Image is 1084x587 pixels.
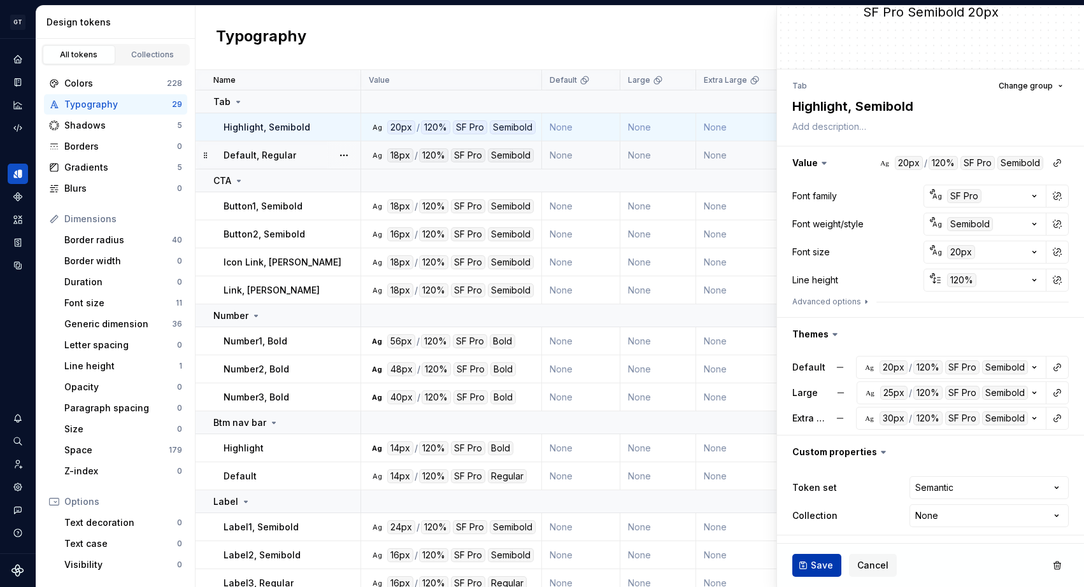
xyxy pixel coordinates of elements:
[224,121,310,134] p: Highlight, Semibold
[44,73,187,94] a: Colors228
[488,441,513,455] div: Bold
[620,513,696,541] td: None
[224,228,305,241] p: Button2, Semibold
[419,255,448,269] div: 120%
[453,362,488,376] div: SF Pro
[542,383,620,411] td: None
[620,141,696,169] td: None
[620,383,696,411] td: None
[542,141,620,169] td: None
[8,477,28,497] div: Settings
[696,434,782,462] td: None
[932,191,942,201] div: Ag
[945,360,980,374] div: SF Pro
[982,386,1028,400] div: Semibold
[64,213,182,225] div: Dimensions
[419,283,448,297] div: 120%
[542,192,620,220] td: None
[792,274,838,286] div: Line height
[419,469,448,483] div: 120%
[64,276,177,288] div: Duration
[913,411,943,425] div: 120%
[224,149,296,162] p: Default, Regular
[59,419,187,439] a: Size0
[64,98,172,111] div: Typography
[982,360,1028,374] div: Semibold
[542,248,620,276] td: None
[3,8,33,36] button: GT
[696,192,782,220] td: None
[419,227,448,241] div: 120%
[792,190,837,202] div: Font family
[696,383,782,411] td: None
[387,148,413,162] div: 18px
[857,381,1046,404] button: Ag25px/120%SF ProSemibold
[59,293,187,313] a: Font size11
[488,548,534,562] div: Semibold
[924,269,1046,292] button: 120%
[415,148,418,162] div: /
[372,522,382,532] div: Ag
[59,230,187,250] a: Border radius40
[451,255,485,269] div: SF Pro
[59,440,187,460] a: Space179
[177,539,182,549] div: 0
[176,298,182,308] div: 11
[224,549,301,562] p: Label2, Semibold
[696,355,782,383] td: None
[451,441,485,455] div: SF Pro
[880,360,908,374] div: 20px
[64,444,169,456] div: Space
[47,50,111,60] div: All tokens
[8,454,28,474] a: Invite team
[453,334,487,348] div: SF Pro
[64,423,177,435] div: Size
[8,209,28,230] div: Assets
[64,318,172,330] div: Generic dimension
[947,245,975,259] div: 20px
[880,411,908,425] div: 30px
[177,560,182,570] div: 0
[856,356,1046,379] button: Ag20px/120%SF ProSemibold
[488,255,534,269] div: Semibold
[415,227,418,241] div: /
[696,513,782,541] td: None
[924,185,1046,208] button: AgSF Pro
[372,122,382,132] div: Ag
[947,273,976,287] div: 120%
[865,388,875,398] div: Ag
[369,75,390,85] p: Value
[387,120,415,134] div: 20px
[8,164,28,184] a: Design tokens
[64,537,177,550] div: Text case
[999,81,1053,91] span: Change group
[216,26,306,49] h2: Typography
[372,443,382,453] div: Ag
[372,229,382,239] div: Ag
[792,509,838,522] label: Collection
[59,534,187,554] a: Text case0
[620,462,696,490] td: None
[542,113,620,141] td: None
[8,500,28,520] div: Contact support
[59,314,187,334] a: Generic dimension36
[419,441,448,455] div: 120%
[10,15,25,30] div: GT
[490,390,516,404] div: Bold
[620,434,696,462] td: None
[704,75,747,85] p: Extra Large
[387,199,413,213] div: 18px
[451,227,485,241] div: SF Pro
[121,50,185,60] div: Collections
[387,334,415,348] div: 56px
[8,49,28,69] a: Home
[64,381,177,393] div: Opacity
[451,469,485,483] div: SF Pro
[792,412,829,425] label: Extra Large
[8,118,28,138] a: Code automation
[696,220,782,248] td: None
[909,386,912,400] div: /
[213,495,238,508] p: Label
[372,364,382,374] div: Ag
